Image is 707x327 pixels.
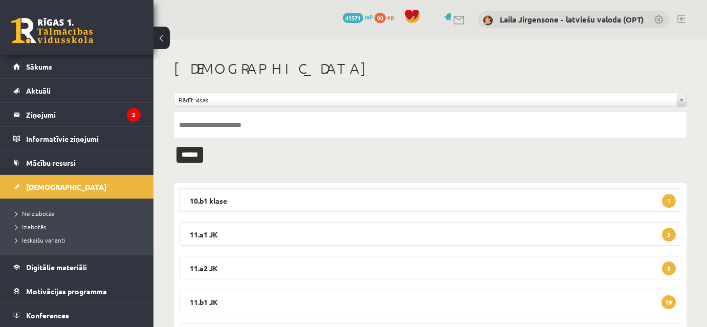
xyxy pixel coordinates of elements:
img: Laila Jirgensone - latviešu valoda (OPT) [483,15,493,26]
legend: 11.b1 JK [179,290,681,313]
span: Mācību resursi [26,158,76,167]
a: Rīgas 1. Tālmācības vidusskola [11,18,93,43]
a: [DEMOGRAPHIC_DATA] [13,175,141,199]
span: Sākums [26,62,52,71]
h1: [DEMOGRAPHIC_DATA] [174,60,687,77]
span: Rādīt visas [179,93,673,106]
legend: Ziņojumi [26,103,141,126]
span: 90 [374,13,386,23]
legend: 11.a1 JK [179,222,681,246]
a: 41571 mP [343,13,373,21]
a: Informatīvie ziņojumi [13,127,141,150]
a: Rādīt visas [174,93,686,106]
span: 41571 [343,13,363,23]
a: Sākums [13,55,141,78]
legend: 10.b1 klase [179,188,681,212]
a: Motivācijas programma [13,279,141,303]
span: Izlabotās [15,223,46,231]
span: 3 [662,261,676,275]
span: Aktuāli [26,86,51,95]
span: Konferences [26,311,69,320]
span: Motivācijas programma [26,287,107,296]
span: 3 [662,228,676,242]
legend: Informatīvie ziņojumi [26,127,141,150]
a: Mācību resursi [13,151,141,175]
a: Digitālie materiāli [13,255,141,279]
span: [DEMOGRAPHIC_DATA] [26,182,106,191]
a: Laila Jirgensone - latviešu valoda (OPT) [500,14,644,25]
span: mP [365,13,373,21]
span: 1 [662,194,676,208]
a: Konferences [13,303,141,327]
i: 2 [127,108,141,122]
a: 90 xp [374,13,399,21]
a: Ziņojumi2 [13,103,141,126]
span: xp [387,13,394,21]
a: Aktuāli [13,79,141,102]
span: Digitālie materiāli [26,263,87,272]
legend: 11.a2 JK [179,256,681,279]
a: Ieskaišu varianti [15,235,143,245]
span: Neizlabotās [15,209,54,217]
span: 19 [661,295,676,309]
a: Neizlabotās [15,209,143,218]
a: Izlabotās [15,222,143,231]
span: Ieskaišu varianti [15,236,65,244]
